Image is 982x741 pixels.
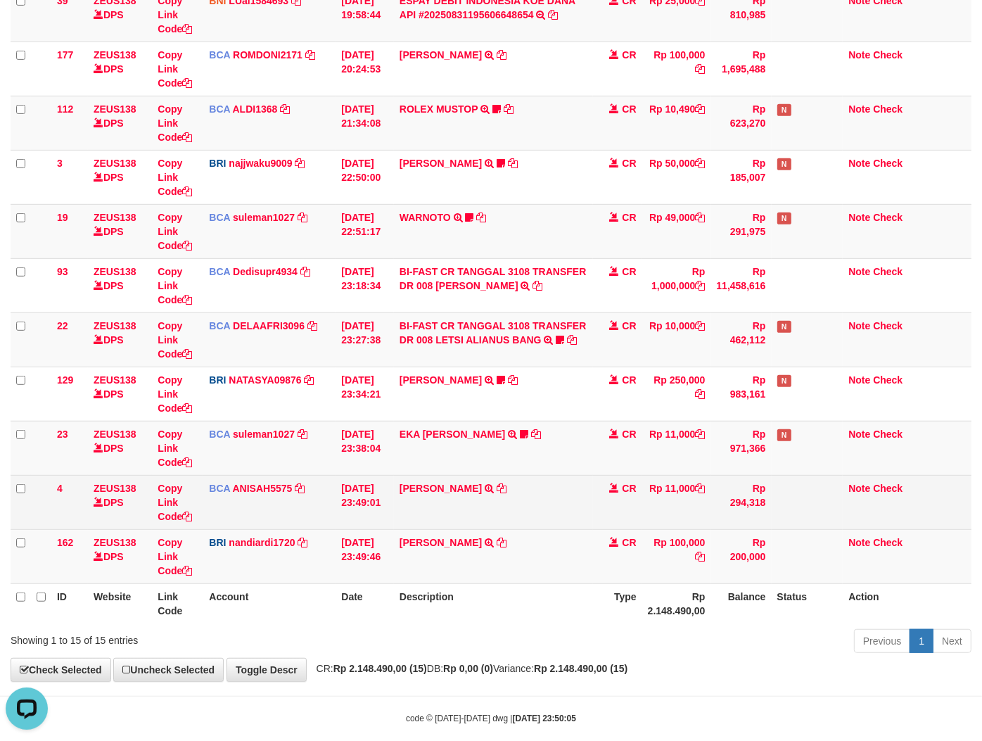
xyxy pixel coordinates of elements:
[88,204,152,258] td: DPS
[696,63,706,75] a: Copy Rp 100,000 to clipboard
[642,258,711,312] td: Rp 1,000,000
[873,103,903,115] a: Check
[696,320,706,331] a: Copy Rp 10,000 to clipboard
[158,103,192,143] a: Copy Link Code
[873,320,903,331] a: Check
[696,483,706,494] a: Copy Rp 11,000 to clipboard
[400,212,451,223] a: WARNOTO
[295,158,305,169] a: Copy najjwaku9009 to clipboard
[400,320,587,346] a: BI-FAST CR TANGGAL 3108 TRANSFER DR 008 LETSI ALIANUS BANG
[88,529,152,583] td: DPS
[57,212,68,223] span: 19
[400,103,478,115] a: ROLEX MUSTOP
[233,483,293,494] a: ANISAH5575
[336,475,394,529] td: [DATE] 23:49:01
[873,374,903,386] a: Check
[336,150,394,204] td: [DATE] 22:50:00
[497,49,506,61] a: Copy ABDUL GAFUR to clipboard
[642,583,711,623] th: Rp 2.148.490,00
[642,367,711,421] td: Rp 250,000
[623,158,637,169] span: CR
[777,158,791,170] span: Has Note
[777,104,791,116] span: Has Note
[229,158,292,169] a: najjwaku9009
[696,158,706,169] a: Copy Rp 50,000 to clipboard
[57,103,73,115] span: 112
[158,320,192,360] a: Copy Link Code
[400,266,587,291] a: BI-FAST CR TANGGAL 3108 TRANSFER DR 008 [PERSON_NAME]
[57,266,68,277] span: 93
[336,258,394,312] td: [DATE] 23:18:34
[873,429,903,440] a: Check
[848,212,870,223] a: Note
[777,375,791,387] span: Has Note
[94,374,136,386] a: ZEUS138
[158,49,192,89] a: Copy Link Code
[854,629,910,653] a: Previous
[593,583,642,623] th: Type
[696,103,706,115] a: Copy Rp 10,490 to clipboard
[623,320,637,331] span: CR
[233,429,295,440] a: suleman1027
[233,320,305,331] a: DELAAFRI3096
[696,212,706,223] a: Copy Rp 49,000 to clipboard
[94,103,136,115] a: ZEUS138
[711,258,772,312] td: Rp 11,458,616
[508,158,518,169] a: Copy ADIL KUDRATULL to clipboard
[203,583,336,623] th: Account
[94,212,136,223] a: ZEUS138
[400,158,482,169] a: [PERSON_NAME]
[548,9,558,20] a: Copy ESPAY DEBIT INDONESIA KOE DANA API #20250831195606648654 to clipboard
[848,537,870,548] a: Note
[94,537,136,548] a: ZEUS138
[336,204,394,258] td: [DATE] 22:51:17
[113,658,224,682] a: Uncheck Selected
[508,374,518,386] a: Copy SATRIO ABDU SY to clipboard
[642,529,711,583] td: Rp 100,000
[623,266,637,277] span: CR
[94,266,136,277] a: ZEUS138
[209,266,230,277] span: BCA
[158,429,192,468] a: Copy Link Code
[88,42,152,96] td: DPS
[848,49,870,61] a: Note
[623,374,637,386] span: CR
[777,321,791,333] span: Has Note
[209,483,230,494] span: BCA
[94,429,136,440] a: ZEUS138
[233,212,295,223] a: suleman1027
[158,158,192,197] a: Copy Link Code
[711,529,772,583] td: Rp 200,000
[567,334,577,346] a: Copy BI-FAST CR TANGGAL 3108 TRANSFER DR 008 LETSI ALIANUS BANG to clipboard
[57,158,63,169] span: 3
[209,320,230,331] span: BCA
[158,483,192,522] a: Copy Link Code
[94,158,136,169] a: ZEUS138
[534,663,627,674] strong: Rp 2.148.490,00 (15)
[623,212,637,223] span: CR
[711,312,772,367] td: Rp 462,112
[336,421,394,475] td: [DATE] 23:38:04
[711,204,772,258] td: Rp 291,975
[642,96,711,150] td: Rp 10,490
[57,320,68,331] span: 22
[843,583,971,623] th: Action
[504,103,514,115] a: Copy ROLEX MUSTOP to clipboard
[711,96,772,150] td: Rp 623,270
[497,483,506,494] a: Copy IMAM ARIFIN to clipboard
[711,367,772,421] td: Rp 983,161
[873,266,903,277] a: Check
[772,583,843,623] th: Status
[623,103,637,115] span: CR
[711,583,772,623] th: Balance
[873,483,903,494] a: Check
[233,266,298,277] a: Dedisupr4934
[777,429,791,441] span: Has Note
[642,42,711,96] td: Rp 100,000
[158,266,192,305] a: Copy Link Code
[94,320,136,331] a: ZEUS138
[848,429,870,440] a: Note
[336,42,394,96] td: [DATE] 20:24:53
[88,421,152,475] td: DPS
[57,537,73,548] span: 162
